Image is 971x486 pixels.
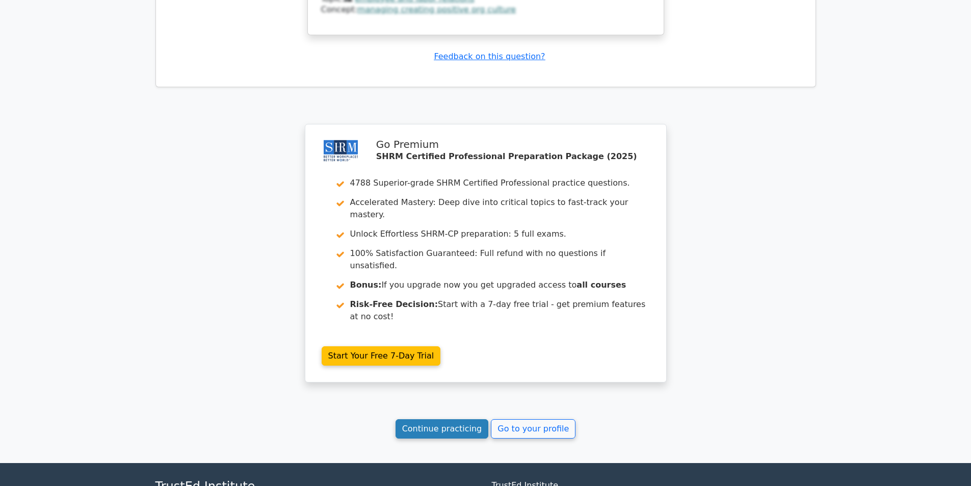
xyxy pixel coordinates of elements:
a: Continue practicing [396,419,489,439]
a: Start Your Free 7-Day Trial [322,346,441,366]
a: Feedback on this question? [434,52,545,61]
a: managing creating positive org culture [357,5,516,14]
div: Concept: [321,5,650,15]
a: Go to your profile [491,419,575,439]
